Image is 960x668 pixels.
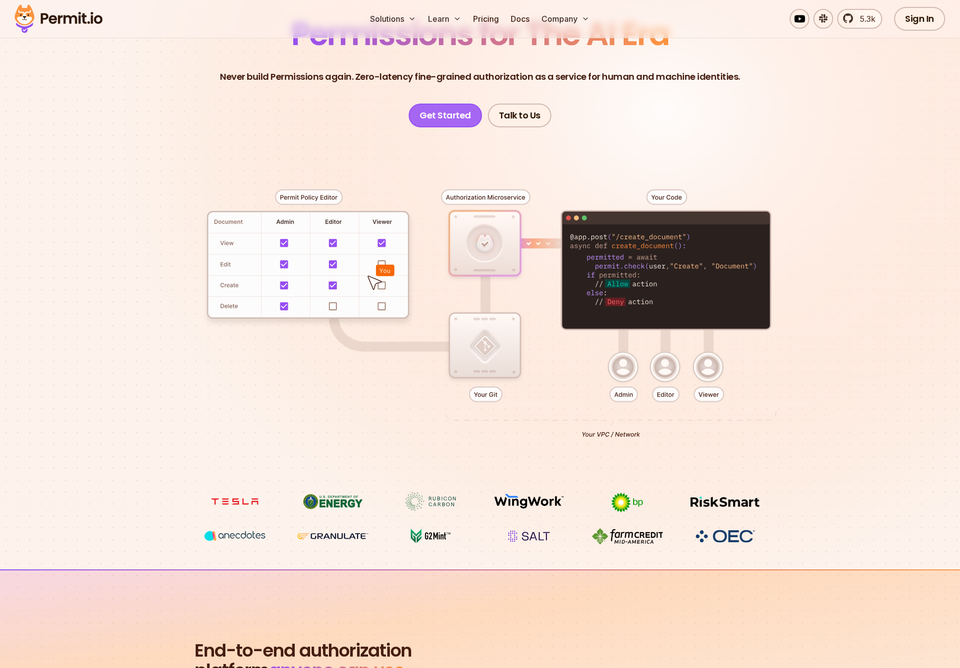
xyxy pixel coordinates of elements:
img: G2mint [394,527,468,546]
span: End-to-end authorization [195,641,412,661]
a: Get Started [409,104,482,127]
img: Wingwork [492,492,566,511]
img: US department of energy [296,492,370,511]
img: salt [492,527,566,546]
a: 5.3k [837,9,882,29]
a: Sign In [894,7,945,31]
img: Risksmart [688,492,762,511]
a: Talk to Us [488,104,551,127]
button: Company [537,9,593,29]
img: OEC [693,528,757,544]
span: 5.3k [854,13,875,25]
img: Granulate [296,527,370,546]
img: vega [198,527,272,545]
button: Solutions [366,9,420,29]
img: bp [590,492,664,513]
p: Never build Permissions again. Zero-latency fine-grained authorization as a service for human and... [220,70,740,84]
img: Rubicon [394,492,468,511]
img: Permit logo [10,2,107,36]
a: Pricing [469,9,503,29]
img: Farm Credit [590,527,664,546]
button: Learn [424,9,465,29]
img: tesla [198,492,272,511]
a: Docs [507,9,533,29]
